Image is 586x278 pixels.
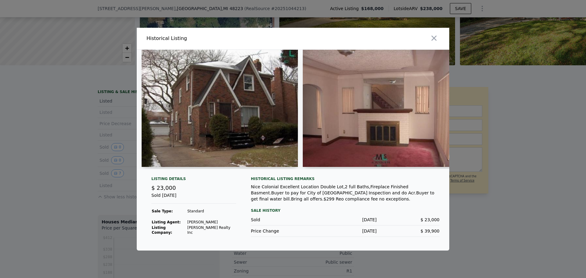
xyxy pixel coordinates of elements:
strong: Listing Agent: [152,220,181,224]
div: Nice Colonial Excellent Location Double Lot,2 full Baths,Fireplace Finished Basment.Buyer to pay ... [251,184,440,202]
div: [DATE] [314,217,377,223]
div: Sold [DATE] [151,192,236,204]
div: Sale History [251,207,440,214]
strong: Listing Company: [152,226,172,235]
div: Sold [251,217,314,223]
td: [PERSON_NAME] Realty Inc [187,225,236,235]
div: Listing Details [151,176,236,184]
strong: Sale Type: [152,209,173,213]
span: $ 23,000 [151,185,176,191]
img: Property Img [303,50,459,167]
td: [PERSON_NAME] [187,219,236,225]
img: Property Img [142,50,298,167]
div: Price Change [251,228,314,234]
div: Historical Listing remarks [251,176,440,181]
span: $ 23,000 [421,217,440,222]
div: [DATE] [314,228,377,234]
span: $ 39,900 [421,229,440,233]
td: Standard [187,208,236,214]
div: Historical Listing [146,35,291,42]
